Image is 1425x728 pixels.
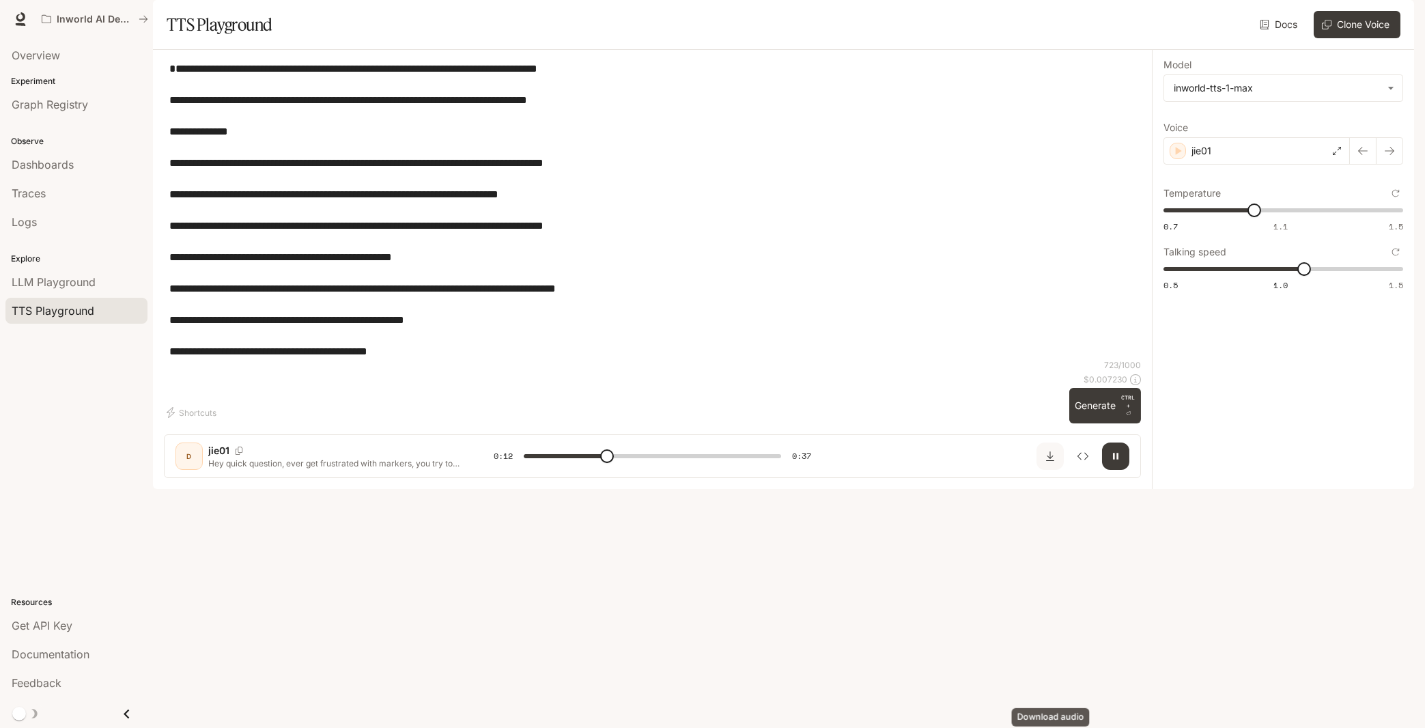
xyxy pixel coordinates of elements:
[494,449,513,463] span: 0:12
[167,11,272,38] h1: TTS Playground
[178,445,200,467] div: D
[1273,221,1288,232] span: 1.1
[1314,11,1400,38] button: Clone Voice
[1163,60,1191,70] p: Model
[1121,393,1135,410] p: CTRL +
[208,444,229,458] p: jie01
[1163,247,1226,257] p: Talking speed
[1069,388,1141,423] button: GenerateCTRL +⏎
[1069,443,1097,470] button: Inspect
[36,5,154,33] button: All workspaces
[1389,221,1403,232] span: 1.5
[1163,123,1188,132] p: Voice
[1036,443,1064,470] button: Download audio
[1388,244,1403,260] button: Reset to default
[1012,708,1090,727] div: Download audio
[1191,144,1211,158] p: jie01
[164,402,222,423] button: Shortcuts
[208,458,461,469] p: Hey quick question, ever get frustrated with markers, you try to color and boom, streaks everywhe...
[1163,188,1221,198] p: Temperature
[1388,186,1403,201] button: Reset to default
[1257,11,1303,38] a: Docs
[1174,81,1381,95] div: inworld-tts-1-max
[1084,374,1127,385] p: $ 0.007230
[57,14,133,25] p: Inworld AI Demos
[1104,359,1141,371] p: 723 / 1000
[792,449,811,463] span: 0:37
[1163,279,1178,291] span: 0.5
[1121,393,1135,418] p: ⏎
[1164,75,1402,101] div: inworld-tts-1-max
[1163,221,1178,232] span: 0.7
[229,447,249,455] button: Copy Voice ID
[1273,279,1288,291] span: 1.0
[1389,279,1403,291] span: 1.5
